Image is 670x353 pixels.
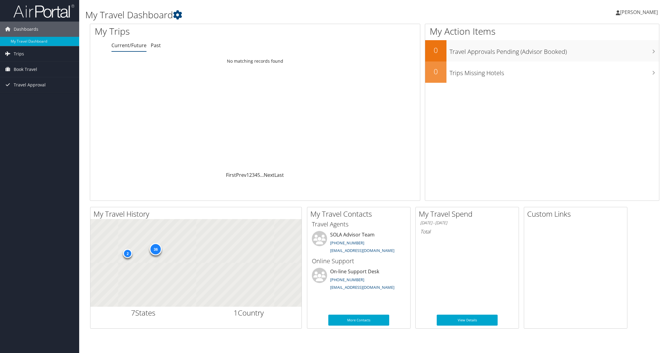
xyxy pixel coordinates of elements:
h2: 0 [425,66,446,77]
a: 1 [246,172,249,178]
a: [EMAIL_ADDRESS][DOMAIN_NAME] [330,285,394,290]
span: Book Travel [14,62,37,77]
a: Past [151,42,161,49]
a: View Details [437,315,498,326]
img: airportal-logo.png [13,4,74,18]
h3: Online Support [312,257,406,265]
a: Last [274,172,284,178]
span: 1 [234,308,238,318]
h1: My Trips [95,25,278,38]
h2: My Travel History [93,209,301,219]
h3: Travel Agents [312,220,406,229]
li: SOLA Advisor Team [309,231,409,256]
a: 3 [252,172,255,178]
a: 2 [249,172,252,178]
h3: Travel Approvals Pending (Advisor Booked) [450,44,659,56]
a: [PERSON_NAME] [616,3,664,21]
div: 2 [123,249,132,258]
div: 36 [150,243,162,255]
span: 7 [131,308,135,318]
a: Next [264,172,274,178]
span: Trips [14,46,24,61]
a: 0Travel Approvals Pending (Advisor Booked) [425,40,659,61]
a: [PHONE_NUMBER] [330,277,364,282]
li: On-line Support Desk [309,268,409,293]
a: First [226,172,236,178]
td: No matching records found [90,56,420,67]
h1: My Action Items [425,25,659,38]
h2: My Travel Spend [419,209,519,219]
a: Prev [236,172,246,178]
a: Current/Future [111,42,146,49]
span: [PERSON_NAME] [620,9,658,16]
h2: States [95,308,192,318]
a: [EMAIL_ADDRESS][DOMAIN_NAME] [330,248,394,253]
a: [PHONE_NUMBER] [330,240,364,246]
h2: Country [201,308,297,318]
h2: My Travel Contacts [310,209,410,219]
h2: 0 [425,45,446,55]
h6: Total [420,228,514,235]
h3: Trips Missing Hotels [450,66,659,77]
a: More Contacts [328,315,389,326]
h1: My Travel Dashboard [85,9,471,21]
h2: Custom Links [527,209,627,219]
span: Dashboards [14,22,38,37]
h6: [DATE] - [DATE] [420,220,514,226]
a: 5 [257,172,260,178]
span: Travel Approval [14,77,46,93]
a: 4 [255,172,257,178]
a: 0Trips Missing Hotels [425,61,659,83]
span: … [260,172,264,178]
